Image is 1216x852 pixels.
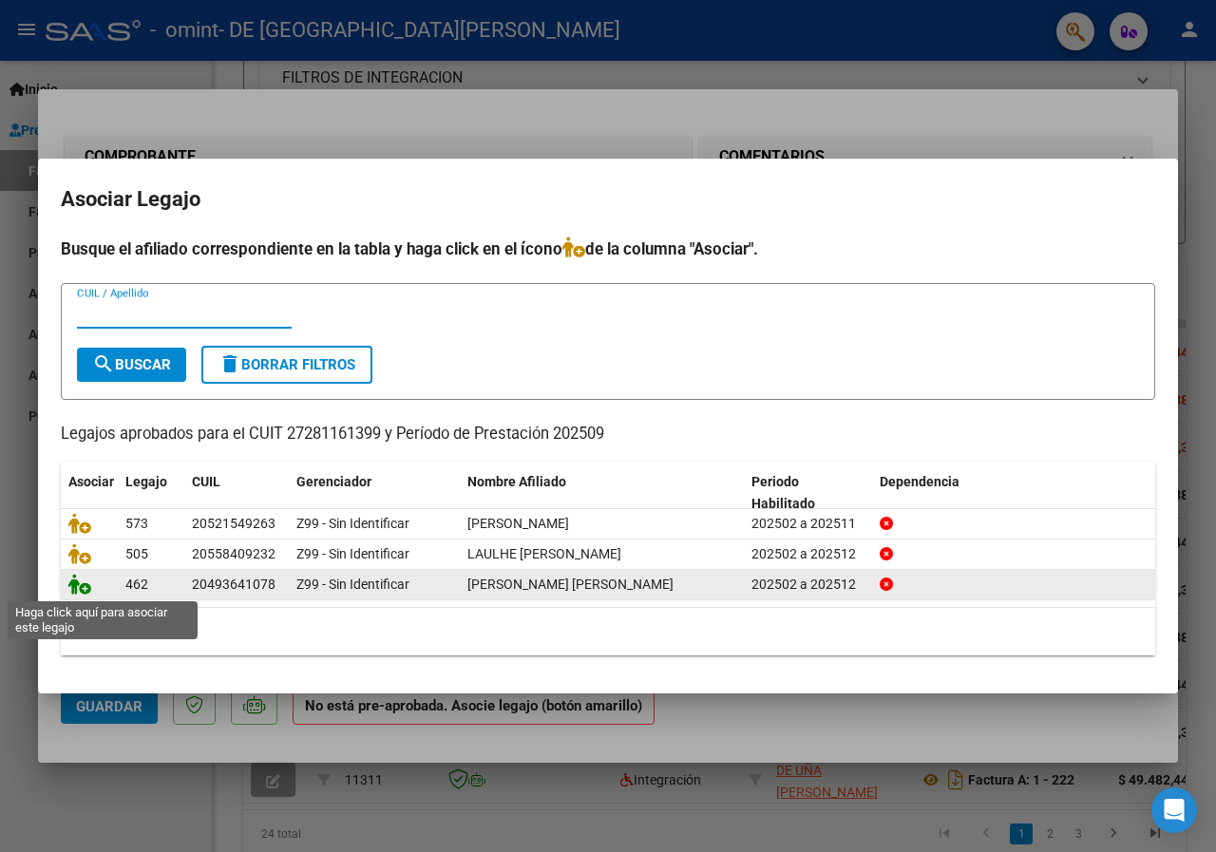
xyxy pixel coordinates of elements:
div: 3 registros [61,608,1155,655]
div: 202502 a 202512 [751,574,864,596]
span: 505 [125,546,148,561]
span: MORENO SANTIAGO [467,516,569,531]
div: 20558409232 [192,543,275,565]
h2: Asociar Legajo [61,181,1155,218]
span: Z99 - Sin Identificar [296,577,409,592]
span: 573 [125,516,148,531]
span: Z99 - Sin Identificar [296,546,409,561]
datatable-header-cell: Legajo [118,462,184,524]
mat-icon: delete [218,352,241,375]
div: 20493641078 [192,574,275,596]
mat-icon: search [92,352,115,375]
div: Open Intercom Messenger [1151,787,1197,833]
span: Borrar Filtros [218,356,355,373]
span: FUNES MOLINA LUCAS EMANUEL [467,577,674,592]
datatable-header-cell: Nombre Afiliado [460,462,744,524]
span: LAULHE LORENZO AGUSTIN [467,546,621,561]
span: 462 [125,577,148,592]
span: Nombre Afiliado [467,474,566,489]
button: Buscar [77,348,186,382]
span: Periodo Habilitado [751,474,815,511]
button: Borrar Filtros [201,346,372,384]
span: Dependencia [880,474,959,489]
span: Buscar [92,356,171,373]
h4: Busque el afiliado correspondiente en la tabla y haga click en el ícono de la columna "Asociar". [61,237,1155,261]
span: Z99 - Sin Identificar [296,516,409,531]
span: Asociar [68,474,114,489]
datatable-header-cell: Periodo Habilitado [744,462,872,524]
p: Legajos aprobados para el CUIT 27281161399 y Período de Prestación 202509 [61,423,1155,446]
div: 202502 a 202512 [751,543,864,565]
span: Legajo [125,474,167,489]
span: CUIL [192,474,220,489]
div: 202502 a 202511 [751,513,864,535]
datatable-header-cell: Asociar [61,462,118,524]
datatable-header-cell: Dependencia [872,462,1156,524]
datatable-header-cell: Gerenciador [289,462,460,524]
div: 20521549263 [192,513,275,535]
span: Gerenciador [296,474,371,489]
datatable-header-cell: CUIL [184,462,289,524]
